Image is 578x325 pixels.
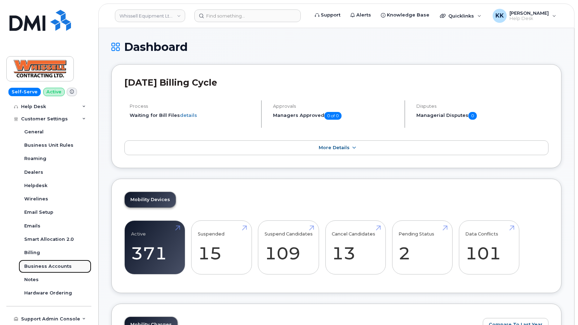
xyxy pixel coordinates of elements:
[125,192,176,207] a: Mobility Devices
[130,112,255,119] li: Waiting for Bill Files
[198,224,245,271] a: Suspended 15
[130,104,255,109] h4: Process
[324,112,342,120] span: 0 of 0
[180,112,197,118] a: details
[416,112,548,120] h5: Managerial Disputes
[332,224,379,271] a: Cancel Candidates 13
[265,224,313,271] a: Suspend Candidates 109
[465,224,513,271] a: Data Conflicts 101
[111,41,561,53] h1: Dashboard
[416,104,548,109] h4: Disputes
[319,145,350,150] span: More Details
[398,224,446,271] a: Pending Status 2
[273,112,398,120] h5: Managers Approved
[468,112,477,120] span: 0
[124,77,548,88] h2: [DATE] Billing Cycle
[131,224,178,271] a: Active 371
[273,104,398,109] h4: Approvals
